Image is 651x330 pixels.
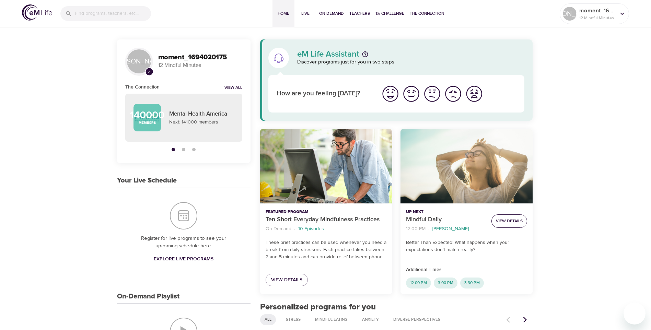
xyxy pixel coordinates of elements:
[170,202,197,229] img: Your Live Schedule
[563,7,577,21] div: [PERSON_NAME]
[139,120,156,126] p: Members
[271,276,302,284] span: View Details
[260,129,392,203] button: Ten Short Everyday Mindfulness Practices
[422,83,443,104] button: I'm feeling ok
[117,177,177,185] h3: Your Live Schedule
[406,278,431,288] div: 12:00 PM
[579,15,616,21] p: 12 Mindful Minutes
[294,224,295,234] li: ·
[381,84,400,103] img: great
[406,280,431,286] span: 12:00 PM
[406,209,486,215] p: Up Next
[496,217,523,225] span: View Details
[401,83,422,104] button: I'm feeling good
[266,225,291,233] p: On-Demand
[298,225,324,233] p: 10 Episodes
[464,83,485,104] button: I'm feeling worst
[349,10,370,17] span: Teachers
[224,85,242,91] a: View all notifications
[406,215,486,224] p: Mindful Daily
[311,317,352,322] span: Mindful Eating
[169,119,234,126] p: Next: 141000 members
[266,239,387,261] p: These brief practices can be used whenever you need a break from daily stressors. Each practice t...
[169,110,234,119] p: Mental Health America
[131,235,237,250] p: Register for live programs to see your upcoming schedule here.
[266,224,387,234] nav: breadcrumb
[400,129,533,203] button: Mindful Daily
[402,84,421,103] img: good
[444,84,463,103] img: bad
[117,293,179,300] h3: On-Demand Playlist
[406,266,527,273] p: Additional Times
[260,317,276,322] span: All
[125,83,160,91] h6: The Connection
[275,10,292,17] span: Home
[130,110,164,120] p: 140000
[277,89,372,99] p: How are you feeling [DATE]?
[434,278,457,288] div: 3:00 PM
[297,10,314,17] span: Live
[266,274,308,286] a: View Details
[428,224,430,234] li: ·
[158,54,242,61] h3: moment_1694020175
[491,214,527,228] button: View Details
[406,224,486,234] nav: breadcrumb
[297,58,525,66] p: Discover programs just for you in two steps
[434,280,457,286] span: 3:00 PM
[266,209,387,215] p: Featured Program
[443,83,464,104] button: I'm feeling bad
[389,314,445,325] div: Diverse Perspectives
[406,239,527,254] p: Better Than Expected: What happens when your expectations don't match reality?
[389,317,444,322] span: Diverse Perspectives
[460,280,484,286] span: 3:30 PM
[154,255,213,263] span: Explore Live Programs
[282,317,305,322] span: Stress
[375,10,404,17] span: 1% Challenge
[406,225,426,233] p: 12:00 PM
[75,6,151,21] input: Find programs, teachers, etc...
[281,314,305,325] div: Stress
[266,215,387,224] p: Ten Short Everyday Mindfulness Practices
[465,84,484,103] img: worst
[297,50,359,58] p: eM Life Assistant
[579,7,616,15] p: moment_1694020175
[624,303,646,325] iframe: Button to launch messaging window
[380,83,401,104] button: I'm feeling great
[158,61,242,69] p: 12 Mindful Minutes
[358,314,383,325] div: Anxiety
[151,253,216,266] a: Explore Live Programs
[432,225,469,233] p: [PERSON_NAME]
[311,314,352,325] div: Mindful Eating
[125,48,153,75] div: [PERSON_NAME]
[518,312,533,327] button: Next items
[260,302,533,312] h2: Personalized programs for you
[423,84,442,103] img: ok
[273,52,284,63] img: eM Life Assistant
[460,278,484,288] div: 3:30 PM
[358,317,383,322] span: Anxiety
[319,10,344,17] span: On-Demand
[410,10,444,17] span: The Connection
[22,4,52,21] img: logo
[260,314,276,325] div: All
